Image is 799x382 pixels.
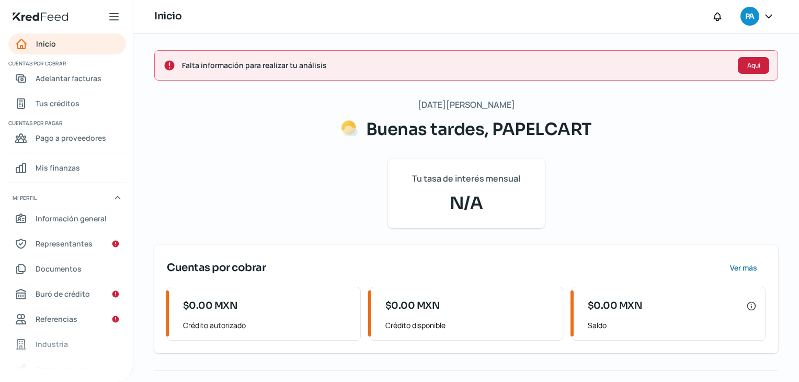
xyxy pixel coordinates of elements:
[8,359,126,380] a: Redes sociales
[8,233,126,254] a: Representantes
[183,319,352,332] span: Crédito autorizado
[36,131,106,144] span: Pago a proveedores
[8,33,126,54] a: Inicio
[13,193,37,203] span: Mi perfil
[154,9,181,24] h1: Inicio
[183,299,238,313] span: $0.00 MXN
[36,212,107,225] span: Información general
[401,190,532,216] span: N/A
[341,120,358,137] img: Saludos
[8,118,124,128] span: Cuentas por pagar
[8,158,126,178] a: Mis finanzas
[36,37,56,50] span: Inicio
[588,319,757,332] span: Saldo
[385,319,554,332] span: Crédito disponible
[8,93,126,114] a: Tus créditos
[36,338,68,351] span: Industria
[8,334,126,355] a: Industria
[36,312,77,325] span: Referencias
[36,262,82,275] span: Documentos
[730,264,757,272] span: Ver más
[182,59,729,72] span: Falta información para realizar tu análisis
[8,208,126,229] a: Información general
[412,171,520,186] span: Tu tasa de interés mensual
[8,128,126,149] a: Pago a proveedores
[8,309,126,330] a: Referencias
[36,72,101,85] span: Adelantar facturas
[588,299,643,313] span: $0.00 MXN
[747,62,760,69] span: Aquí
[36,161,80,174] span: Mis finanzas
[8,284,126,305] a: Buró de crédito
[745,10,754,23] span: PA
[36,287,90,300] span: Buró de crédito
[721,257,766,278] button: Ver más
[366,119,592,140] span: Buenas tardes, PAPELCART
[8,68,126,89] a: Adelantar facturas
[36,97,79,110] span: Tus créditos
[36,363,89,376] span: Redes sociales
[385,299,440,313] span: $0.00 MXN
[36,237,93,250] span: Representantes
[8,59,124,68] span: Cuentas por cobrar
[738,57,769,74] button: Aquí
[8,259,126,279] a: Documentos
[418,97,515,113] span: [DATE][PERSON_NAME]
[167,260,266,276] span: Cuentas por cobrar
